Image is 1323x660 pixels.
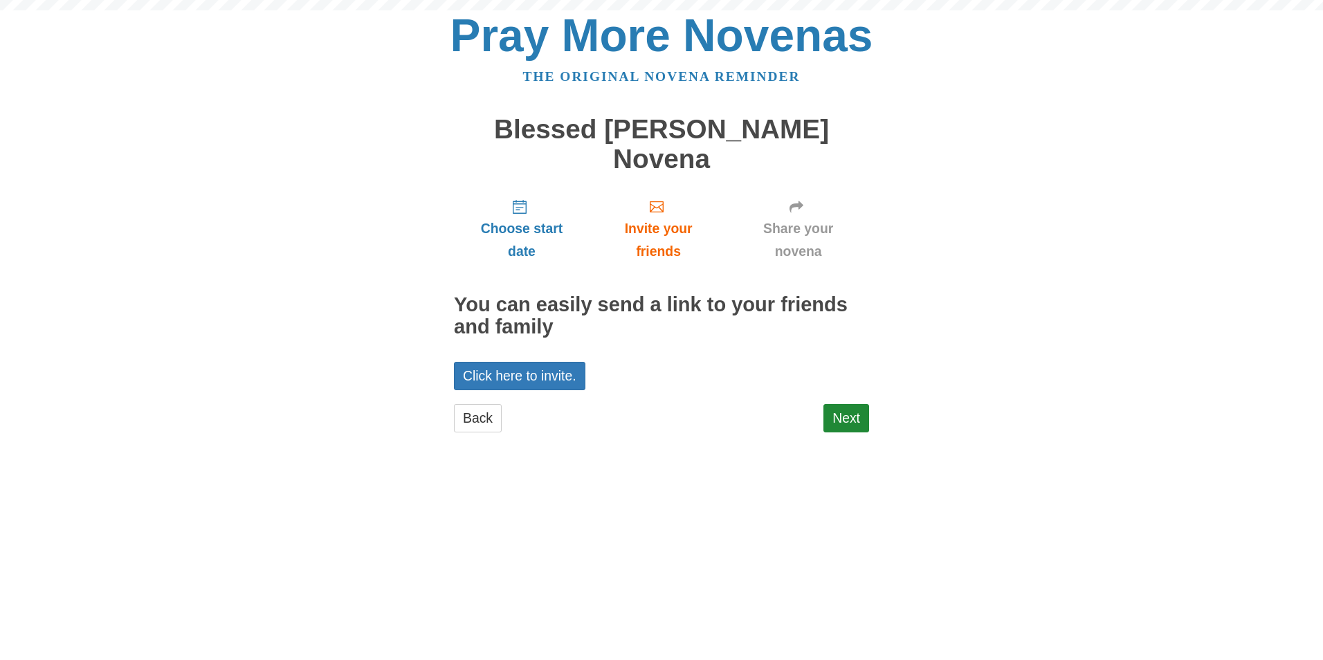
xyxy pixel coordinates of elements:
a: Back [454,404,502,432]
h1: Blessed [PERSON_NAME] Novena [454,115,869,174]
a: Click here to invite. [454,362,585,390]
a: Invite your friends [590,187,727,270]
span: Invite your friends [603,217,713,263]
span: Share your novena [741,217,855,263]
a: Choose start date [454,187,590,270]
a: The original novena reminder [523,69,801,84]
a: Next [823,404,869,432]
span: Choose start date [468,217,576,263]
a: Pray More Novenas [450,10,873,61]
a: Share your novena [727,187,869,270]
h2: You can easily send a link to your friends and family [454,294,869,338]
